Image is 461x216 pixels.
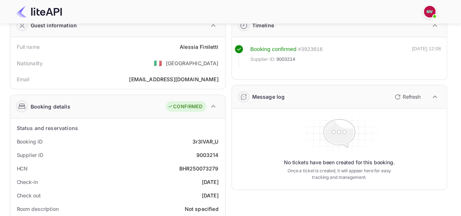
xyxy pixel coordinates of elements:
[31,21,77,29] div: Guest information
[17,43,40,51] div: Full name
[17,165,28,172] div: HCN
[168,103,202,110] div: CONFIRMED
[282,168,397,181] p: Once a ticket is created, it will appear here for easy tracking and management.
[192,138,218,145] div: 3r3lVAR_U
[276,56,295,63] span: 9003214
[252,93,285,101] div: Message log
[17,151,43,159] div: Supplier ID
[17,192,41,199] div: Check out
[185,205,219,213] div: Not specified
[202,178,219,186] div: [DATE]
[412,45,441,66] div: [DATE] 12:08
[196,151,218,159] div: 9003214
[424,6,435,17] img: Nicholas Valbusa
[17,178,38,186] div: Check-in
[17,138,43,145] div: Booking ID
[202,192,219,199] div: [DATE]
[17,205,59,213] div: Room description
[17,124,78,132] div: Status and reservations
[180,43,219,51] div: Alessia Finiletti
[250,56,276,63] span: Supplier ID:
[154,56,162,70] span: United States
[31,103,70,110] div: Booking details
[298,45,323,54] div: # 3923816
[16,6,62,17] img: LiteAPI Logo
[17,75,30,83] div: Email
[284,159,395,166] p: No tickets have been created for this booking.
[403,93,421,101] p: Refresh
[17,59,43,67] div: Nationality
[166,59,219,67] div: [GEOGRAPHIC_DATA]
[390,91,423,103] button: Refresh
[129,75,218,83] div: [EMAIL_ADDRESS][DOMAIN_NAME]
[252,21,274,29] div: Timeline
[179,165,219,172] div: BHR250073279
[250,45,297,54] div: Booking confirmed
